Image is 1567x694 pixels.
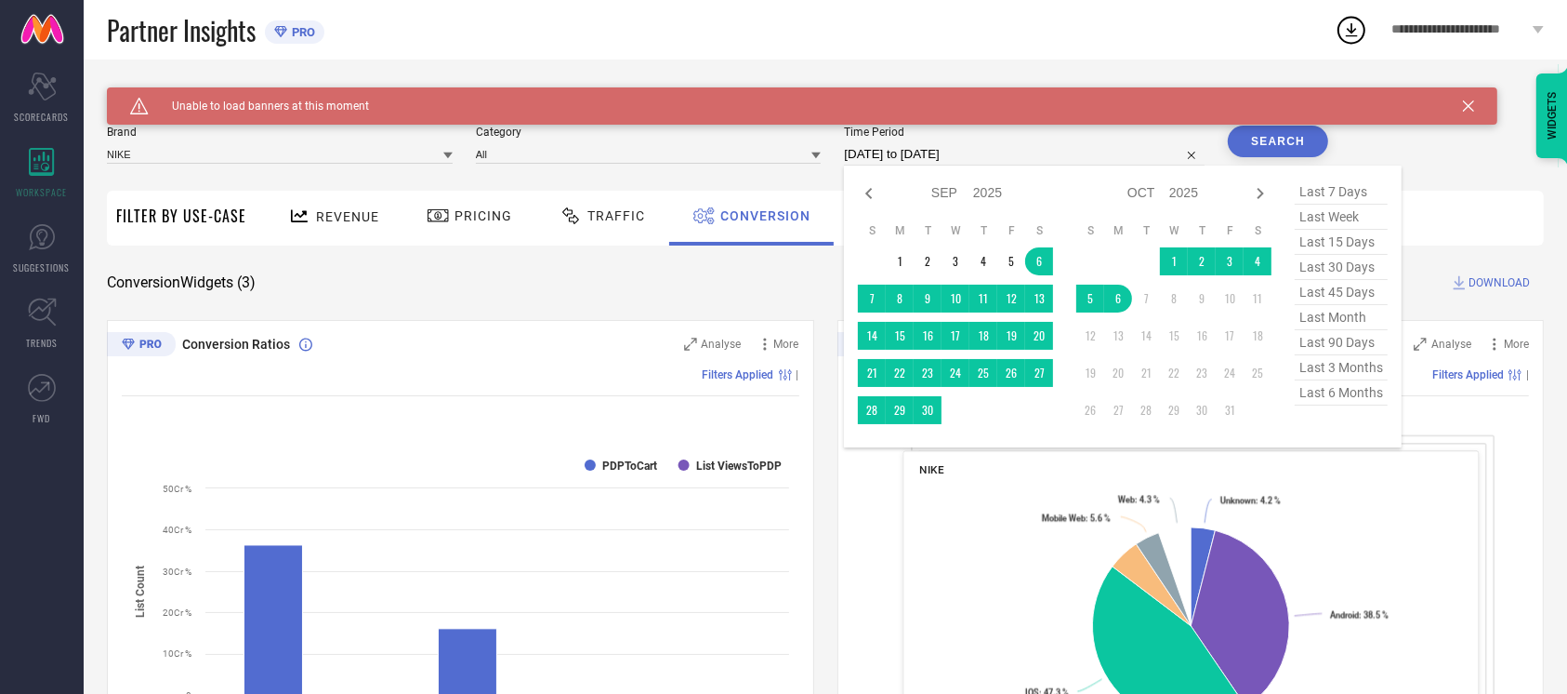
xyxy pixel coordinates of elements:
td: Mon Oct 13 2025 [1104,322,1132,350]
span: last week [1295,205,1388,230]
td: Thu Sep 18 2025 [969,322,997,350]
th: Tuesday [914,223,942,238]
td: Wed Sep 24 2025 [942,359,969,387]
td: Sun Oct 26 2025 [1076,396,1104,424]
td: Fri Sep 26 2025 [997,359,1025,387]
div: Previous month [858,182,880,205]
td: Wed Oct 08 2025 [1160,285,1188,313]
td: Mon Oct 20 2025 [1104,359,1132,387]
td: Tue Sep 30 2025 [914,396,942,424]
td: Sat Sep 20 2025 [1025,322,1053,350]
div: Premium [837,332,906,360]
td: Mon Sep 22 2025 [886,359,914,387]
td: Fri Sep 05 2025 [997,247,1025,275]
button: Search [1228,126,1328,157]
td: Wed Sep 10 2025 [942,285,969,313]
span: last 45 days [1295,280,1388,305]
span: Analyse [702,338,742,351]
span: Conversion [720,208,810,223]
td: Thu Sep 04 2025 [969,247,997,275]
span: Category [476,126,822,139]
text: : 4.2 % [1219,496,1280,506]
td: Thu Oct 09 2025 [1188,285,1216,313]
td: Sat Oct 25 2025 [1244,359,1271,387]
span: WORKSPACE [17,185,68,199]
span: Conversion Widgets ( 3 ) [107,274,256,292]
text: 10Cr % [163,648,191,659]
td: Sun Sep 21 2025 [858,359,886,387]
td: Wed Oct 15 2025 [1160,322,1188,350]
td: Tue Sep 23 2025 [914,359,942,387]
td: Mon Sep 08 2025 [886,285,914,313]
td: Fri Oct 03 2025 [1216,247,1244,275]
th: Monday [886,223,914,238]
td: Wed Oct 01 2025 [1160,247,1188,275]
span: Analyse [1431,338,1471,351]
span: SUGGESTIONS [14,260,71,274]
text: List ViewsToPDP [696,460,782,473]
th: Wednesday [942,223,969,238]
td: Tue Sep 16 2025 [914,322,942,350]
th: Monday [1104,223,1132,238]
span: last 3 months [1295,355,1388,380]
span: Unable to load banners at this moment [149,100,369,113]
span: | [797,368,799,381]
div: Next month [1249,182,1271,205]
th: Wednesday [1160,223,1188,238]
span: Filter By Use-Case [116,205,246,227]
td: Sat Sep 06 2025 [1025,247,1053,275]
th: Friday [1216,223,1244,238]
td: Tue Oct 28 2025 [1132,396,1160,424]
span: SYSTEM WORKSPACE [107,87,236,102]
text: : 5.6 % [1041,514,1110,524]
td: Sat Oct 11 2025 [1244,285,1271,313]
td: Wed Oct 22 2025 [1160,359,1188,387]
td: Mon Sep 15 2025 [886,322,914,350]
tspan: Android [1329,610,1358,621]
span: More [1504,338,1529,351]
td: Sun Oct 19 2025 [1076,359,1104,387]
td: Tue Oct 14 2025 [1132,322,1160,350]
span: | [1526,368,1529,381]
span: last 15 days [1295,230,1388,255]
th: Saturday [1244,223,1271,238]
th: Sunday [858,223,886,238]
td: Wed Oct 29 2025 [1160,396,1188,424]
span: last 30 days [1295,255,1388,280]
td: Fri Sep 12 2025 [997,285,1025,313]
span: More [774,338,799,351]
span: NIKE [919,463,943,476]
span: Brand [107,126,453,139]
td: Mon Sep 01 2025 [886,247,914,275]
td: Tue Oct 21 2025 [1132,359,1160,387]
text: : 4.3 % [1117,495,1159,505]
td: Fri Oct 24 2025 [1216,359,1244,387]
td: Fri Sep 19 2025 [997,322,1025,350]
td: Thu Oct 30 2025 [1188,396,1216,424]
td: Sun Sep 28 2025 [858,396,886,424]
th: Friday [997,223,1025,238]
span: Filters Applied [703,368,774,381]
th: Thursday [969,223,997,238]
td: Sun Sep 07 2025 [858,285,886,313]
td: Wed Sep 17 2025 [942,322,969,350]
td: Fri Oct 17 2025 [1216,322,1244,350]
td: Sun Sep 14 2025 [858,322,886,350]
td: Mon Sep 29 2025 [886,396,914,424]
text: 30Cr % [163,567,191,577]
td: Fri Oct 31 2025 [1216,396,1244,424]
td: Thu Sep 11 2025 [969,285,997,313]
span: Conversion Ratios [182,337,290,352]
text: : 38.5 % [1329,610,1388,621]
td: Mon Oct 06 2025 [1104,285,1132,313]
svg: Zoom [1414,338,1427,351]
td: Sat Oct 04 2025 [1244,247,1271,275]
td: Sat Oct 18 2025 [1244,322,1271,350]
div: Premium [107,332,176,360]
td: Thu Sep 25 2025 [969,359,997,387]
td: Mon Oct 27 2025 [1104,396,1132,424]
div: Open download list [1335,13,1368,47]
td: Wed Sep 03 2025 [942,247,969,275]
span: FWD [33,411,51,425]
th: Thursday [1188,223,1216,238]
